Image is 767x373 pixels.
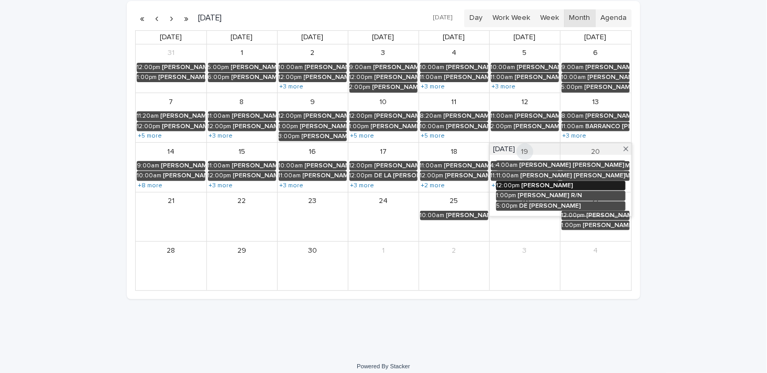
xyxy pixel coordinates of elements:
a: Show 8 more events [137,182,163,190]
div: [PERSON_NAME] [PERSON_NAME] [446,123,488,130]
div: 12:00pm [137,123,160,130]
button: Previous year [135,10,150,27]
a: Show 5 more events [420,132,446,140]
div: [PERSON_NAME] [371,123,418,130]
td: September 22, 2025 [206,192,277,242]
a: Friday [512,31,538,44]
div: [PERSON_NAME] [233,172,276,179]
td: September 27, 2025 [560,192,631,242]
div: [PERSON_NAME] [PERSON_NAME] [585,84,630,91]
a: Show 3 more events [349,182,376,190]
a: September 17, 2025 [375,143,392,160]
div: 8:00am [562,112,584,120]
div: 12:00pm [349,112,373,120]
div: 11:00am [420,74,443,81]
div: [PERSON_NAME] [160,112,205,120]
div: [PERSON_NAME] [PERSON_NAME] [520,172,626,179]
a: September 13, 2025 [587,94,604,110]
a: August 31, 2025 [162,45,179,62]
div: [PERSON_NAME] [372,84,418,91]
button: Next month [165,10,179,27]
div: [PERSON_NAME] [305,64,347,71]
a: Show 3 more events [420,83,446,91]
div: 1:00pm [349,123,369,130]
a: September 2, 2025 [304,45,321,62]
a: Show 3 more events [491,83,517,91]
div: 10:00am [562,74,586,81]
td: September 18, 2025 [419,142,489,192]
div: 11:00am [491,112,513,120]
a: October 4, 2025 [587,242,604,259]
a: September 12, 2025 [517,94,533,110]
a: Monday [229,31,255,44]
div: [PERSON_NAME] [588,74,630,81]
div: [PERSON_NAME] [515,112,559,120]
div: 11:20am [137,112,159,120]
a: September 8, 2025 [234,94,250,110]
div: DE LA [PERSON_NAME] [375,172,418,179]
div: [PERSON_NAME] [PERSON_NAME] [231,64,276,71]
a: Show 5 more events [137,132,163,140]
a: October 1, 2025 [375,242,392,259]
div: 11:00am [496,172,519,179]
td: September 9, 2025 [277,93,348,143]
div: 1:00pm [137,74,157,81]
td: September 15, 2025 [206,142,277,192]
a: Saturday [583,31,609,44]
div: 1:00pm [562,222,582,229]
a: Wednesday [370,31,397,44]
a: Powered By Stacker [357,363,410,369]
a: Show 2 more events [420,182,446,190]
div: [PERSON_NAME] [303,172,347,179]
div: [PERSON_NAME] [375,74,418,81]
div: 5:00pm [208,64,229,71]
div: 2:00pm [349,84,371,91]
div: BARRANCO [PERSON_NAME] [586,123,630,130]
div: [PERSON_NAME] [304,74,347,81]
div: [PERSON_NAME] [PERSON_NAME] [519,162,626,169]
td: September 13, 2025 [560,93,631,143]
button: [DATE] [429,10,458,26]
div: 10:00am [279,64,303,71]
div: [PERSON_NAME] [515,74,559,81]
div: [PERSON_NAME] DE [GEOGRAPHIC_DATA] [444,74,488,81]
a: September 25, 2025 [446,193,463,210]
a: Tuesday [300,31,326,44]
a: September 11, 2025 [446,94,463,110]
td: October 1, 2025 [348,242,419,290]
td: September 16, 2025 [277,142,348,192]
a: September 15, 2025 [234,143,250,160]
div: 11:00am [491,74,513,81]
td: September 29, 2025 [206,242,277,290]
div: 10:00am [491,64,516,71]
button: Week [535,9,564,27]
div: 4:00am [496,162,518,169]
div: 11:00am [208,162,231,169]
button: Previous month [150,10,165,27]
div: [PERSON_NAME] SAID [517,64,559,71]
div: DE [PERSON_NAME] [519,202,626,210]
a: Show 3 more events [562,132,588,140]
div: 10:00am [137,172,161,179]
div: [PERSON_NAME] [586,64,630,71]
a: September 22, 2025 [234,193,250,210]
a: Show 3 more events [208,132,234,140]
td: September 5, 2025 [489,44,560,93]
td: September 21, 2025 [136,192,206,242]
td: September 1, 2025 [206,44,277,93]
div: [PERSON_NAME] [163,172,205,179]
div: 5:00pm [496,202,518,210]
div: [PERSON_NAME] [375,162,418,169]
div: [PERSON_NAME] [PERSON_NAME] SANTIAGO [304,112,347,120]
a: September 14, 2025 [162,143,179,160]
a: September 18, 2025 [446,143,463,160]
div: [PERSON_NAME] Y [PERSON_NAME] [162,123,205,130]
div: 8:20am [420,112,442,120]
td: September 14, 2025 [136,142,206,192]
a: September 24, 2025 [375,193,392,210]
div: 12:00pm [208,172,232,179]
div: 5:00pm [562,84,583,91]
div: [PERSON_NAME] [PERSON_NAME] [444,112,488,120]
div: [PERSON_NAME] [300,123,347,130]
a: September 7, 2025 [162,94,179,110]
